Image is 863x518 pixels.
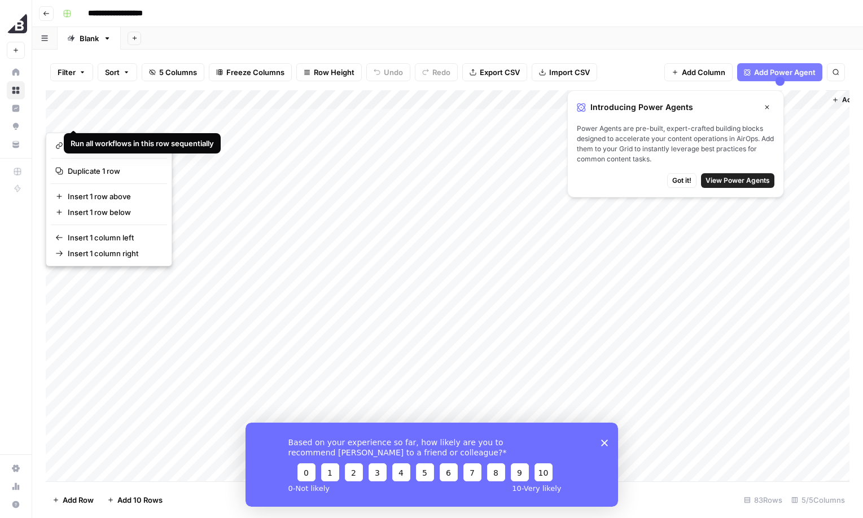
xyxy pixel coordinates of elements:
[7,99,25,117] a: Insights
[549,67,590,78] span: Import CSV
[737,63,822,81] button: Add Power Agent
[117,494,163,506] span: Add 10 Rows
[100,491,169,509] button: Add 10 Rows
[68,232,158,243] span: Insert 1 column left
[577,100,774,115] div: Introducing Power Agents
[7,9,25,37] button: Workspace: BigCommerce
[105,67,120,78] span: Sort
[432,67,450,78] span: Redo
[68,207,158,218] span: Insert 1 row below
[739,491,787,509] div: 83 Rows
[664,63,733,81] button: Add Column
[296,63,362,81] button: Row Height
[7,135,25,153] a: Your Data
[706,175,770,186] span: View Power Agents
[462,63,527,81] button: Export CSV
[7,81,25,99] a: Browse
[63,494,94,506] span: Add Row
[314,67,354,78] span: Row Height
[98,63,137,81] button: Sort
[7,495,25,513] button: Help + Support
[384,67,403,78] span: Undo
[672,175,691,186] span: Got it!
[7,117,25,135] a: Opportunities
[754,67,816,78] span: Add Power Agent
[209,63,292,81] button: Freeze Columns
[701,173,774,188] button: View Power Agents
[58,67,76,78] span: Filter
[246,423,618,507] iframe: Survey from AirOps
[532,63,597,81] button: Import CSV
[68,248,158,259] span: Insert 1 column right
[58,27,121,50] a: Blank
[226,67,284,78] span: Freeze Columns
[787,491,849,509] div: 5/5 Columns
[68,165,158,177] span: Duplicate 1 row
[480,67,520,78] span: Export CSV
[80,33,99,44] div: Blank
[7,477,25,495] a: Usage
[7,13,27,33] img: BigCommerce Logo
[366,63,410,81] button: Undo
[68,191,158,202] span: Insert 1 row above
[667,173,696,188] button: Got it!
[142,63,204,81] button: 5 Columns
[7,459,25,477] a: Settings
[7,63,25,81] a: Home
[682,67,725,78] span: Add Column
[577,124,774,164] span: Power Agents are pre-built, expert-crafted building blocks designed to accelerate your content op...
[415,63,458,81] button: Redo
[50,63,93,81] button: Filter
[159,67,197,78] span: 5 Columns
[46,491,100,509] button: Add Row
[71,138,214,149] div: Run all workflows in this row sequentially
